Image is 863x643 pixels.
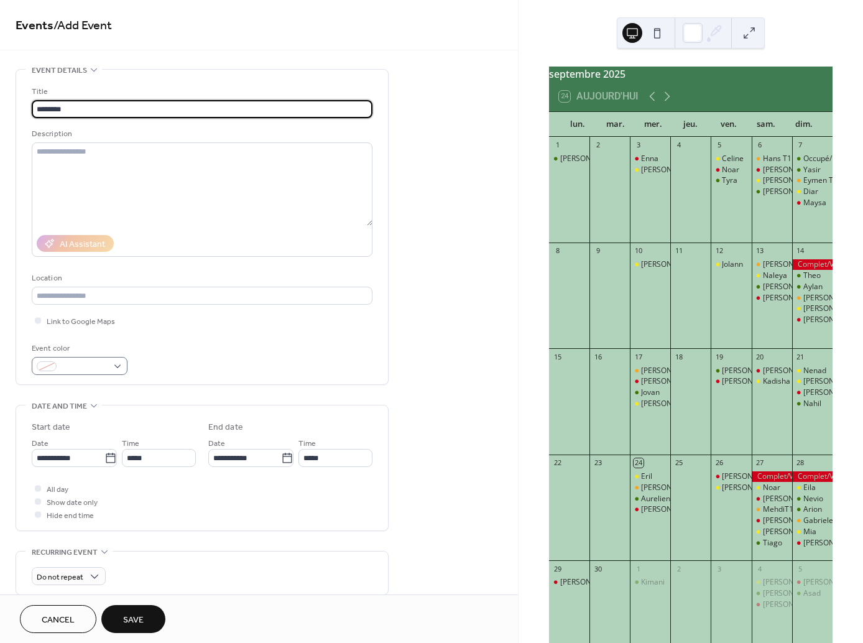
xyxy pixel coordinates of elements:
div: [PERSON_NAME] T1 [641,483,710,493]
div: 4 [755,564,765,573]
div: End date [208,421,243,434]
div: Naleya [752,271,792,281]
div: dim. [785,112,823,137]
div: 28 [796,458,805,468]
div: mar. [596,112,634,137]
div: Arion [803,504,822,515]
div: Tiago [752,538,792,548]
div: Title [32,85,370,98]
div: Leonora T1 [792,293,833,303]
div: [PERSON_NAME] [560,577,619,588]
div: 17 [634,352,643,361]
div: MehdiT1 [763,504,793,515]
span: Show date only [47,496,98,509]
div: [PERSON_NAME] [763,165,821,175]
div: Yasir [792,165,833,175]
div: [PERSON_NAME] [722,471,780,482]
div: ven. [709,112,747,137]
div: Noar [711,165,751,175]
div: Eymen T1 [792,175,833,186]
div: [PERSON_NAME] [803,387,862,398]
div: Theo [803,271,821,281]
div: [PERSON_NAME] [803,303,862,314]
span: Cancel [42,614,75,627]
div: [PERSON_NAME] [763,516,821,526]
div: 7 [796,141,805,150]
div: 21 [796,352,805,361]
div: Jessica [752,366,792,376]
div: Jovan [630,387,670,398]
div: Hans T1 [752,154,792,164]
div: [PERSON_NAME] [803,577,862,588]
div: 9 [593,246,602,256]
div: Marco T1 [630,366,670,376]
div: Shala Leana [752,494,792,504]
div: 1 [553,141,562,150]
div: Eril [630,471,670,482]
div: Jolann [722,259,743,270]
div: Mia [792,527,833,537]
div: [PERSON_NAME] [763,293,821,303]
div: [PERSON_NAME] [560,154,619,164]
div: 3 [714,564,724,573]
div: [PERSON_NAME] [763,577,821,588]
div: Hans T1 [763,154,791,164]
div: [PERSON_NAME] [803,315,862,325]
div: Celine [722,154,744,164]
div: David [752,588,792,599]
span: Save [123,614,144,627]
div: Maysa [792,198,833,208]
div: 13 [755,246,765,256]
div: sam. [747,112,785,137]
div: Nevio [792,494,833,504]
div: lun. [559,112,597,137]
div: Noemi [711,483,751,493]
div: Noar [722,165,739,175]
div: Gabriel Giuseppe T1 [752,259,792,270]
a: Events [16,14,53,38]
div: Maysa [803,198,826,208]
div: [PERSON_NAME] [763,282,821,292]
div: Eymen T1 [803,175,838,186]
div: Diar [803,187,818,197]
div: [PERSON_NAME] [641,376,699,387]
div: 5 [714,141,724,150]
div: Kimani [641,577,665,588]
div: Occupé/Besetzt [792,154,833,164]
div: [PERSON_NAME] [763,187,821,197]
div: Aylan [792,282,833,292]
div: [PERSON_NAME] [722,483,780,493]
div: Stefania Maria [752,293,792,303]
div: Enzo Bryan [752,175,792,186]
span: Do not repeat [37,570,83,585]
div: Saron Amanuel [752,187,792,197]
div: Nathalie [630,504,670,515]
div: [PERSON_NAME] [641,399,699,409]
div: jeu. [672,112,710,137]
div: Aurelien [630,494,670,504]
div: 10 [634,246,643,256]
div: Aissatou [792,577,833,588]
div: Complet/Voll [752,471,792,482]
div: Nevio [803,494,823,504]
div: Naleya [763,271,787,281]
div: 30 [593,564,602,573]
div: Complet/Voll [792,471,833,482]
div: Enna [630,154,670,164]
div: Diar [792,187,833,197]
span: Time [298,437,316,450]
span: Recurring event [32,546,98,559]
div: Eril [641,471,652,482]
div: [PERSON_NAME] [641,259,699,270]
span: Date [208,437,225,450]
div: 15 [553,352,562,361]
div: Aylan [803,282,823,292]
div: Noah [711,471,751,482]
div: Start date [32,421,70,434]
div: Gabriele T1 [792,516,833,526]
div: Jovan [641,387,660,398]
div: [PERSON_NAME] [722,366,780,376]
div: [PERSON_NAME] [803,538,862,548]
div: Aurelien [641,494,670,504]
div: Jolann [711,259,751,270]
